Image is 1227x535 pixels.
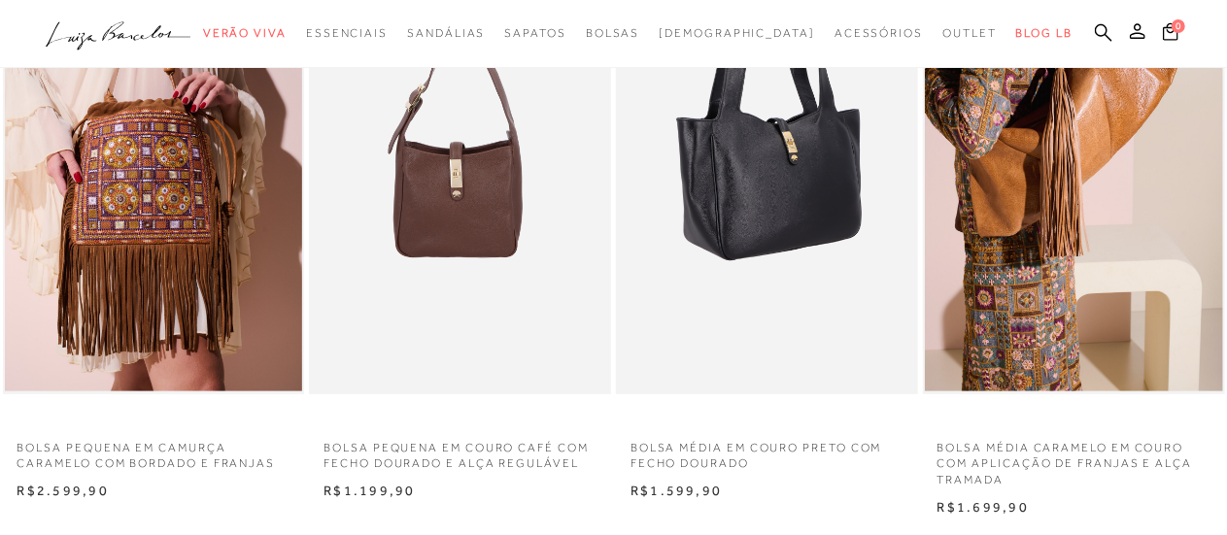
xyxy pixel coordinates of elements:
span: R$2.599,90 [17,483,109,498]
a: categoryNavScreenReaderText [203,16,287,51]
a: BOLSA MÉDIA EM COURO PRETO COM FECHO DOURADO [616,428,918,473]
a: categoryNavScreenReaderText [504,16,565,51]
span: Sapatos [504,26,565,40]
span: R$1.599,90 [631,483,722,498]
span: [DEMOGRAPHIC_DATA] [659,26,815,40]
button: 0 [1157,21,1184,48]
span: R$1.699,90 [937,499,1029,515]
span: Essenciais [306,26,388,40]
span: Sandálias [407,26,485,40]
span: Outlet [942,26,997,40]
span: Bolsas [586,26,640,40]
a: BOLSA PEQUENA EM CAMURÇA CARAMELO COM BORDADO E FRANJAS [3,428,305,473]
span: BLOG LB [1016,26,1073,40]
span: Acessórios [835,26,923,40]
span: Verão Viva [203,26,287,40]
a: categoryNavScreenReaderText [835,16,923,51]
span: R$1.199,90 [324,483,415,498]
span: 0 [1172,19,1185,33]
a: categoryNavScreenReaderText [407,16,485,51]
a: categoryNavScreenReaderText [586,16,640,51]
a: categoryNavScreenReaderText [306,16,388,51]
a: BOLSA MÉDIA CARAMELO EM COURO COM APLICAÇÃO DE FRANJAS E ALÇA TRAMADA [923,428,1225,488]
a: categoryNavScreenReaderText [942,16,997,51]
a: BOLSA PEQUENA EM COURO CAFÉ COM FECHO DOURADO E ALÇA REGULÁVEL [309,428,611,473]
a: noSubCategoriesText [659,16,815,51]
a: BLOG LB [1016,16,1073,51]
